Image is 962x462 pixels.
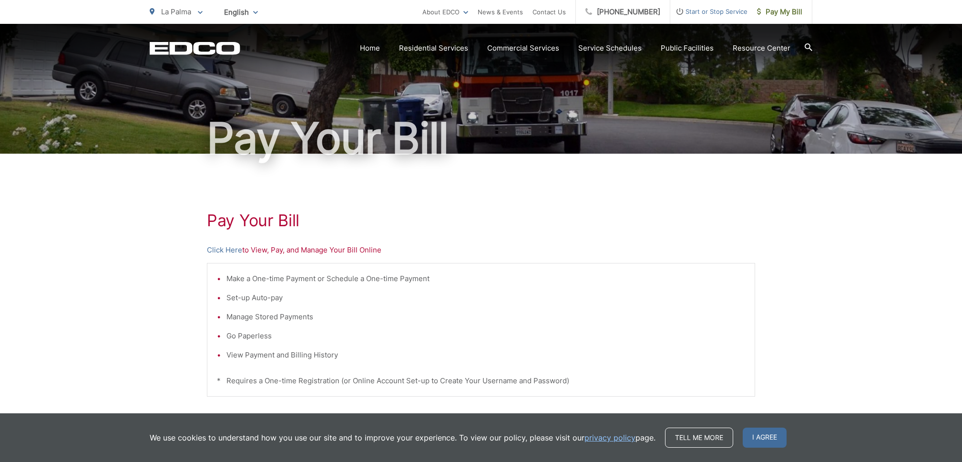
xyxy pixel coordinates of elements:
p: * Requires a One-time Registration (or Online Account Set-up to Create Your Username and Password) [217,375,745,387]
li: View Payment and Billing History [226,349,745,361]
a: Contact Us [532,6,566,18]
li: Manage Stored Payments [226,311,745,323]
h1: Pay Your Bill [207,211,755,230]
a: News & Events [478,6,523,18]
p: - OR - [289,411,756,425]
li: Set-up Auto-pay [226,292,745,304]
a: Residential Services [399,42,468,54]
li: Make a One-time Payment or Schedule a One-time Payment [226,273,745,284]
p: We use cookies to understand how you use our site and to improve your experience. To view our pol... [150,432,655,443]
span: Pay My Bill [757,6,802,18]
a: Home [360,42,380,54]
a: EDCD logo. Return to the homepage. [150,42,240,55]
a: Service Schedules [578,42,642,54]
a: Tell me more [665,428,733,448]
span: English [217,4,265,21]
h1: Pay Your Bill [150,115,812,162]
p: to View, Pay, and Manage Your Bill Online [207,244,755,256]
span: I agree [743,428,787,448]
a: Resource Center [733,42,790,54]
a: privacy policy [584,432,635,443]
a: About EDCO [422,6,468,18]
li: Go Paperless [226,330,745,342]
a: Click Here [207,244,242,256]
span: La Palma [161,7,191,16]
a: Public Facilities [661,42,714,54]
a: Commercial Services [487,42,559,54]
